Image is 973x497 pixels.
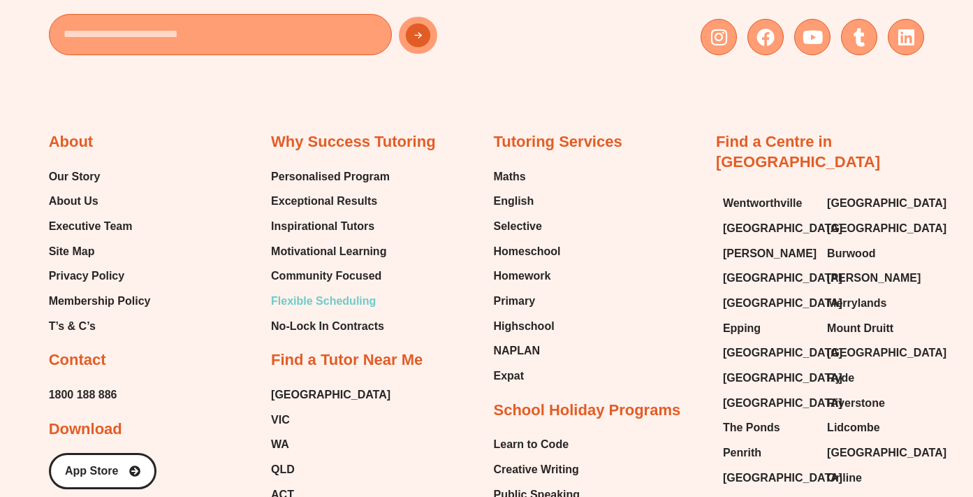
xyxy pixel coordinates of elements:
span: [GEOGRAPHIC_DATA] [723,343,842,363]
a: [GEOGRAPHIC_DATA] [271,384,390,405]
span: Our Story [49,166,101,187]
a: About Us [49,191,151,212]
span: Personalised Program [271,166,390,187]
span: No-Lock In Contracts [271,316,384,337]
a: Merrylands [827,293,917,314]
span: WA [271,434,289,455]
span: Inspirational Tutors [271,216,374,237]
span: English [493,191,534,212]
a: WA [271,434,390,455]
span: [GEOGRAPHIC_DATA] [723,468,842,489]
span: [GEOGRAPHIC_DATA] [827,218,946,239]
span: Selective [493,216,541,237]
span: Site Map [49,241,95,262]
a: Membership Policy [49,291,151,312]
a: Executive Team [49,216,151,237]
a: [GEOGRAPHIC_DATA] [827,193,917,214]
a: Penrith [723,442,813,463]
span: Epping [723,318,761,339]
a: Primary [493,291,560,312]
a: QLD [271,459,390,480]
a: The Ponds [723,417,813,438]
span: [GEOGRAPHIC_DATA] [827,193,946,214]
a: [GEOGRAPHIC_DATA] [723,468,813,489]
a: Selective [493,216,560,237]
span: [GEOGRAPHIC_DATA] [723,218,842,239]
a: Inspirational Tutors [271,216,390,237]
span: Executive Team [49,216,133,237]
iframe: Chat Widget [733,339,973,497]
span: [GEOGRAPHIC_DATA] [723,393,842,414]
a: Highschool [493,316,560,337]
span: Mount Druitt [827,318,893,339]
a: 1800 188 886 [49,384,117,405]
span: Expat [493,366,524,387]
span: [GEOGRAPHIC_DATA] [723,268,842,289]
span: Burwood [827,243,875,264]
a: Exceptional Results [271,191,390,212]
a: App Store [49,453,156,489]
span: Creative Writing [493,459,578,480]
span: VIC [271,410,290,431]
span: NAPLAN [493,340,540,361]
a: Burwood [827,243,917,264]
a: [GEOGRAPHIC_DATA] [723,268,813,289]
span: Maths [493,166,525,187]
span: Learn to Code [493,434,569,455]
span: T’s & C’s [49,316,96,337]
a: Expat [493,366,560,387]
span: Flexible Scheduling [271,291,376,312]
a: NAPLAN [493,340,560,361]
h2: Tutoring Services [493,132,622,152]
span: QLD [271,459,295,480]
span: [PERSON_NAME] [723,243,817,264]
h2: Download [49,419,122,440]
a: Privacy Policy [49,266,151,287]
a: Community Focused [271,266,390,287]
a: Creative Writing [493,459,580,480]
a: Flexible Scheduling [271,291,390,312]
a: Epping [723,318,813,339]
span: Highschool [493,316,554,337]
a: Maths [493,166,560,187]
span: Wentworthville [723,193,803,214]
a: Homework [493,266,560,287]
a: [GEOGRAPHIC_DATA] [827,218,917,239]
a: [GEOGRAPHIC_DATA] [723,393,813,414]
span: Motivational Learning [271,241,386,262]
span: [GEOGRAPHIC_DATA] [723,293,842,314]
span: Community Focused [271,266,381,287]
h2: Why Success Tutoring [271,132,436,152]
span: Primary [493,291,535,312]
a: Wentworthville [723,193,813,214]
span: Homework [493,266,550,287]
span: [PERSON_NAME] [827,268,921,289]
span: About Us [49,191,98,212]
span: Penrith [723,442,761,463]
a: Mount Druitt [827,318,917,339]
h2: School Holiday Programs [493,401,680,421]
span: Exceptional Results [271,191,377,212]
a: Learn to Code [493,434,580,455]
a: [GEOGRAPHIC_DATA] [723,218,813,239]
a: Our Story [49,166,151,187]
span: Merrylands [827,293,886,314]
a: Find a Centre in [GEOGRAPHIC_DATA] [716,133,880,171]
a: Homeschool [493,241,560,262]
span: [GEOGRAPHIC_DATA] [723,368,842,389]
span: The Ponds [723,417,780,438]
a: [PERSON_NAME] [723,243,813,264]
a: No-Lock In Contracts [271,316,390,337]
a: Motivational Learning [271,241,390,262]
a: [PERSON_NAME] [827,268,917,289]
a: [GEOGRAPHIC_DATA] [723,343,813,363]
span: Privacy Policy [49,266,125,287]
span: App Store [65,466,118,477]
a: VIC [271,410,390,431]
a: English [493,191,560,212]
